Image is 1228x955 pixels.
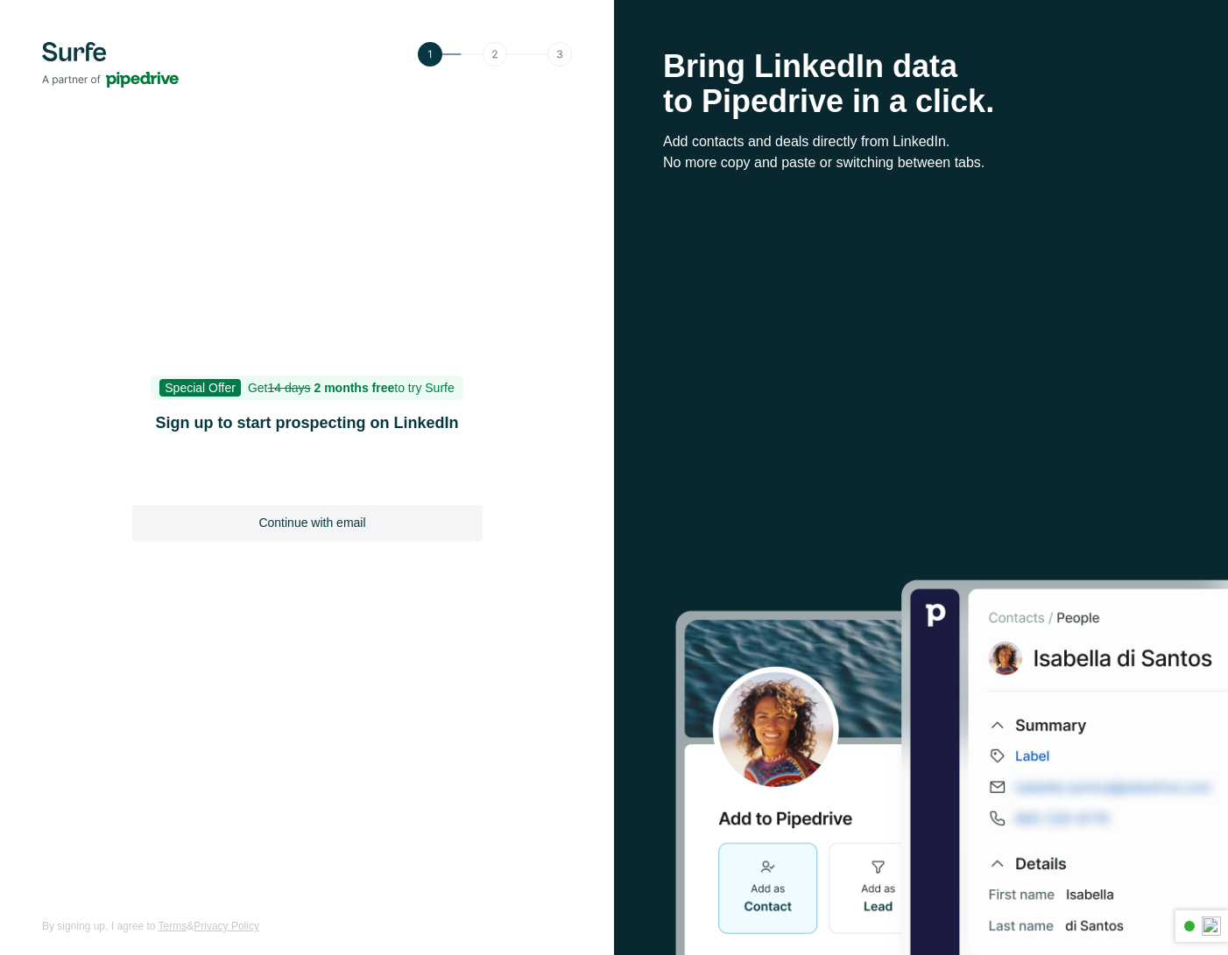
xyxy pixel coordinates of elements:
[675,579,1228,955] img: Surfe Stock Photo - Selling good vibes
[187,920,194,932] span: &
[258,514,365,531] span: Continue with email
[132,411,483,435] h1: Sign up to start prospecting on LinkedIn
[42,42,179,88] img: Surfe's logo
[418,42,572,67] img: Step 1
[124,458,491,496] iframe: Botón de Acceder con Google
[314,381,394,395] b: 2 months free
[268,381,311,395] s: 14 days
[159,379,241,397] span: Special Offer
[663,131,1179,152] p: Add contacts and deals directly from LinkedIn.
[194,920,259,932] a: Privacy Policy
[42,920,155,932] span: By signing up, I agree to
[663,152,1179,173] p: No more copy and paste or switching between tabs.
[663,49,1179,119] h1: Bring LinkedIn data to Pipedrive in a click.
[159,920,187,932] a: Terms
[248,381,455,395] span: Get to try Surfe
